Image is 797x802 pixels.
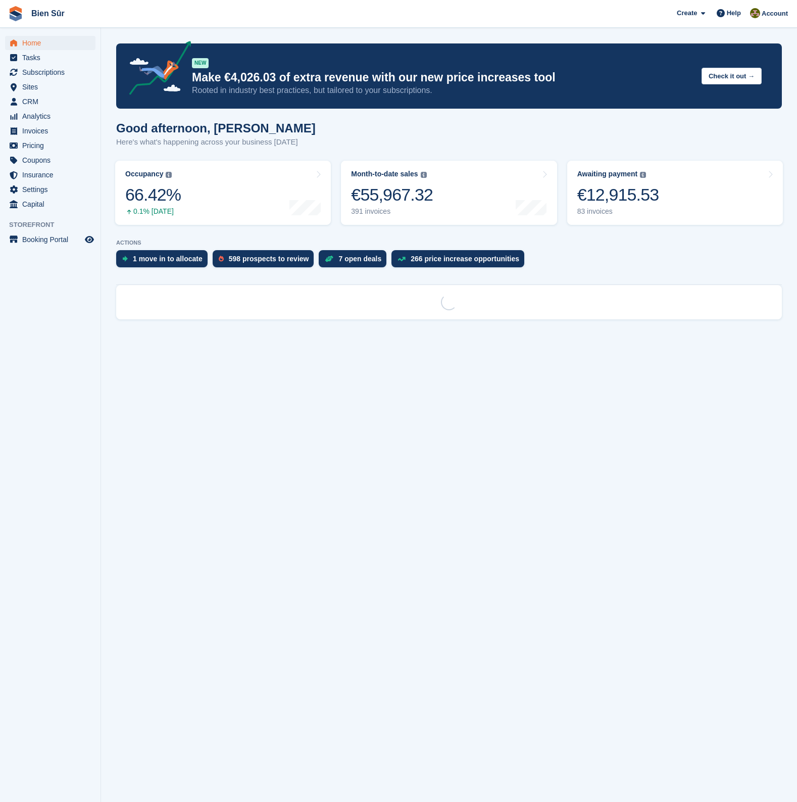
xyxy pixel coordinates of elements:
a: menu [5,109,95,123]
a: menu [5,182,95,197]
span: Create [677,8,697,18]
span: Tasks [22,51,83,65]
div: 598 prospects to review [229,255,309,263]
div: €12,915.53 [577,184,659,205]
img: price-adjustments-announcement-icon-8257ccfd72463d97f412b2fc003d46551f7dbcb40ab6d574587a9cd5c0d94... [121,41,191,99]
a: menu [5,197,95,211]
span: Account [762,9,788,19]
div: 1 move in to allocate [133,255,203,263]
a: 1 move in to allocate [116,250,213,272]
a: menu [5,153,95,167]
a: menu [5,232,95,247]
div: Awaiting payment [577,170,638,178]
a: menu [5,168,95,182]
img: price_increase_opportunities-93ffe204e8149a01c8c9dc8f82e8f89637d9d84a8eef4429ea346261dce0b2c0.svg [397,257,406,261]
span: Capital [22,197,83,211]
a: Awaiting payment €12,915.53 83 invoices [567,161,783,225]
h1: Good afternoon, [PERSON_NAME] [116,121,316,135]
a: Occupancy 66.42% 0.1% [DATE] [115,161,331,225]
p: ACTIONS [116,240,782,246]
div: 391 invoices [351,207,433,216]
span: Coupons [22,153,83,167]
span: Insurance [22,168,83,182]
a: menu [5,124,95,138]
img: deal-1b604bf984904fb50ccaf53a9ad4b4a5d6e5aea283cecdc64d6e3604feb123c2.svg [325,255,333,262]
img: icon-info-grey-7440780725fd019a000dd9b08b2336e03edf1995a4989e88bcd33f0948082b44.svg [640,172,646,178]
div: Occupancy [125,170,163,178]
img: icon-info-grey-7440780725fd019a000dd9b08b2336e03edf1995a4989e88bcd33f0948082b44.svg [421,172,427,178]
div: 7 open deals [338,255,381,263]
a: menu [5,80,95,94]
div: 83 invoices [577,207,659,216]
span: Pricing [22,138,83,153]
p: Make €4,026.03 of extra revenue with our new price increases tool [192,70,693,85]
span: Subscriptions [22,65,83,79]
a: menu [5,51,95,65]
span: Home [22,36,83,50]
div: €55,967.32 [351,184,433,205]
img: stora-icon-8386f47178a22dfd0bd8f6a31ec36ba5ce8667c1dd55bd0f319d3a0aa187defe.svg [8,6,23,21]
span: Invoices [22,124,83,138]
span: Analytics [22,109,83,123]
span: Settings [22,182,83,197]
a: 266 price increase opportunities [391,250,529,272]
div: NEW [192,58,209,68]
span: Sites [22,80,83,94]
img: icon-info-grey-7440780725fd019a000dd9b08b2336e03edf1995a4989e88bcd33f0948082b44.svg [166,172,172,178]
a: menu [5,65,95,79]
a: menu [5,36,95,50]
div: Month-to-date sales [351,170,418,178]
a: 7 open deals [319,250,391,272]
img: Matthieu Burnand [750,8,760,18]
div: 266 price increase opportunities [411,255,519,263]
span: Help [727,8,741,18]
a: Preview store [83,233,95,246]
a: menu [5,95,95,109]
span: CRM [22,95,83,109]
span: Storefront [9,220,101,230]
img: prospect-51fa495bee0391a8d652442698ab0144808aea92771e9ea1ae160a38d050c398.svg [219,256,224,262]
a: 598 prospects to review [213,250,319,272]
img: move_ins_to_allocate_icon-fdf77a2bb77ea45bf5b3d319d69a93e2d87916cf1d5bf7949dd705db3b84f3ca.svg [122,256,128,262]
a: Bien Sûr [27,5,69,22]
a: menu [5,138,95,153]
div: 0.1% [DATE] [125,207,181,216]
a: Month-to-date sales €55,967.32 391 invoices [341,161,557,225]
span: Booking Portal [22,232,83,247]
p: Rooted in industry best practices, but tailored to your subscriptions. [192,85,693,96]
button: Check it out → [702,68,762,84]
div: 66.42% [125,184,181,205]
p: Here's what's happening across your business [DATE] [116,136,316,148]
